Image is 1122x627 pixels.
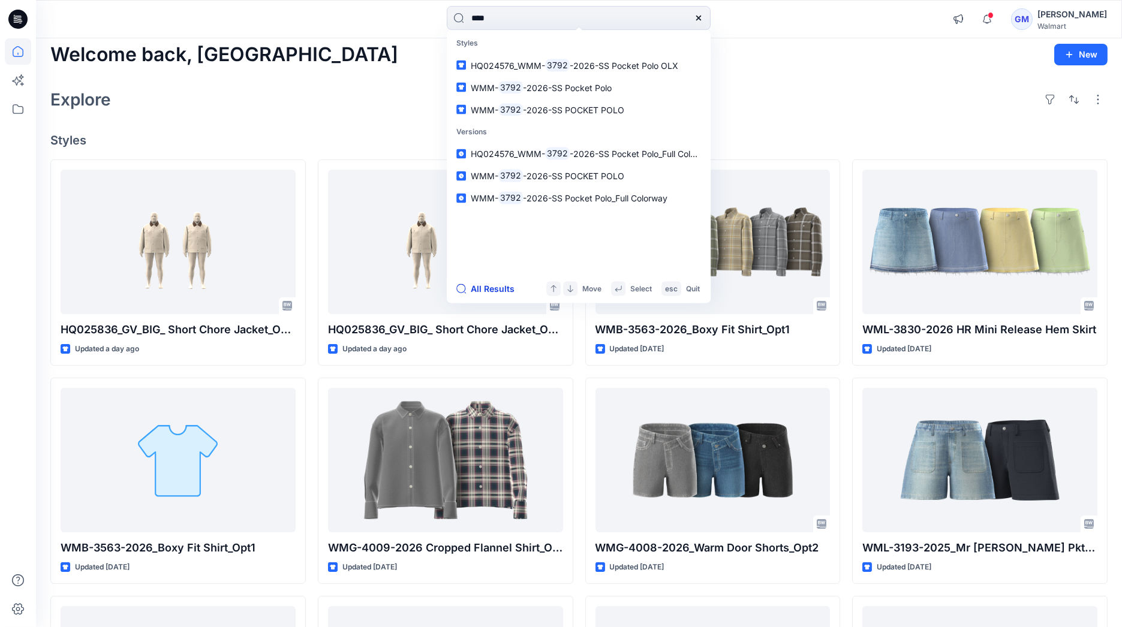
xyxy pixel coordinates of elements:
h2: Welcome back, [GEOGRAPHIC_DATA] [50,44,398,66]
p: WMG-4008-2026_Warm Door Shorts_Opt2 [595,539,831,556]
p: WML-3193-2025_Mr [PERSON_NAME] Pkt Denim Short [862,539,1097,556]
p: Updated a day ago [75,343,139,355]
a: HQ024576_WMM-3792-2026-SS Pocket Polo_Full Colorway [449,143,708,165]
a: WMM-3792-2026-SS POCKET POLO [449,165,708,187]
span: WMM- [471,193,498,203]
a: WMM-3792-2026-SS POCKET POLO [449,98,708,120]
p: WML-3830-2026 HR Mini Release Hem Skirt [862,321,1097,338]
p: Updated [DATE] [610,561,664,574]
span: HQ024576_WMM- [471,60,545,70]
a: WMM-3792-2026-SS Pocket Polo_Full Colorway [449,187,708,209]
span: WMM- [471,171,498,181]
a: HQ024576_WMM-3792-2026-SS Pocket Polo OLX [449,54,708,76]
p: Updated [DATE] [75,561,130,574]
h4: Styles [50,133,1108,147]
p: Updated [DATE] [610,343,664,355]
p: Updated [DATE] [342,561,397,574]
span: -2026-SS POCKET POLO [523,104,624,114]
p: Styles [449,32,708,55]
p: Versions [449,120,708,143]
span: -2026-SS Pocket Polo OLX [570,60,678,70]
p: Updated [DATE] [877,343,931,355]
a: WML-3193-2025_Mr Patch Pkt Denim Short [862,388,1097,533]
p: WMB-3563-2026_Boxy Fit Shirt_Opt1 [595,321,831,338]
mark: 3792 [545,58,570,72]
span: WMM- [471,104,498,114]
mark: 3792 [498,191,523,205]
span: -2026-SS POCKET POLO [523,171,624,181]
a: WMG-4008-2026_Warm Door Shorts_Opt2 [595,388,831,533]
div: [PERSON_NAME] [1037,7,1107,22]
a: WMM-3792-2026-SS Pocket Polo [449,76,708,98]
button: All Results [456,282,522,296]
p: Quit [686,282,700,295]
a: HQ025836_GV_BIG_ Short Chore Jacket_OP-2 [328,170,563,315]
mark: 3792 [545,147,570,161]
h2: Explore [50,90,111,109]
span: WMM- [471,82,498,92]
mark: 3792 [498,80,523,94]
p: esc [665,282,678,295]
p: HQ025836_GV_BIG_ Short Chore Jacket_OP-2 [328,321,563,338]
button: New [1054,44,1108,65]
div: GM [1011,8,1033,30]
a: WMB-3563-2026_Boxy Fit Shirt_Opt1 [595,170,831,315]
a: HQ025836_GV_BIG_ Short Chore Jacket_OP-2 [61,170,296,315]
div: Walmart [1037,22,1107,31]
a: WMG-4009-2026 Cropped Flannel Shirt_Opt.2 [328,388,563,533]
a: WML-3830-2026 HR Mini Release Hem Skirt [862,170,1097,315]
span: -2026-SS Pocket Polo [523,82,612,92]
p: Updated a day ago [342,343,407,355]
span: -2026-SS Pocket Polo_Full Colorway [570,149,714,159]
mark: 3792 [498,103,523,116]
a: WMB-3563-2026_Boxy Fit Shirt_Opt1 [61,388,296,533]
span: HQ024576_WMM- [471,149,545,159]
p: Updated [DATE] [877,561,931,574]
p: HQ025836_GV_BIG_ Short Chore Jacket_OP-2 [61,321,296,338]
p: WMG-4009-2026 Cropped Flannel Shirt_Opt.2 [328,539,563,556]
p: Select [630,282,652,295]
p: Move [582,282,601,295]
span: -2026-SS Pocket Polo_Full Colorway [523,193,667,203]
p: WMB-3563-2026_Boxy Fit Shirt_Opt1 [61,539,296,556]
mark: 3792 [498,169,523,183]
